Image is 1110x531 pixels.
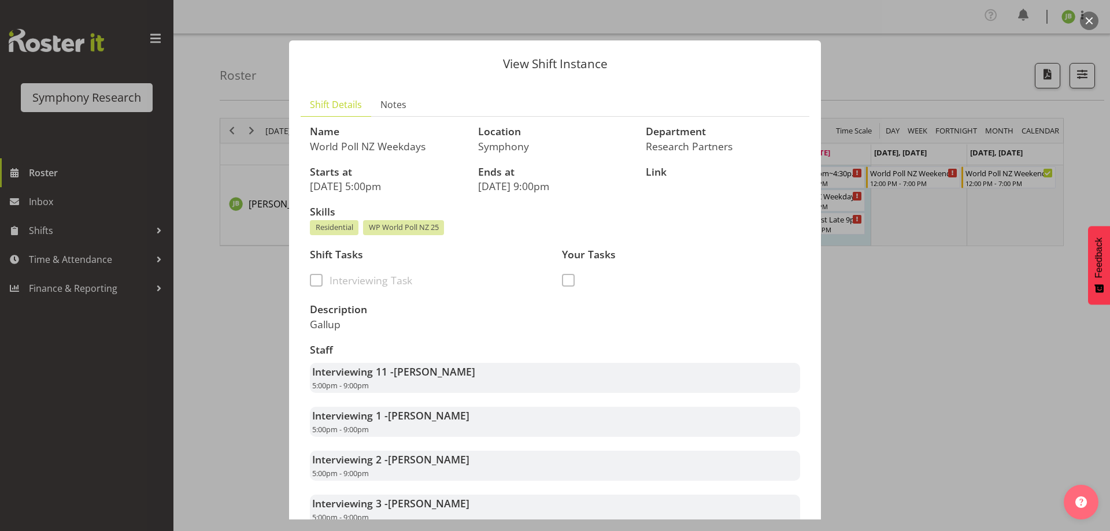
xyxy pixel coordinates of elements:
span: 5:00pm - 9:00pm [312,380,369,391]
span: Interviewing Task [323,274,412,287]
span: [PERSON_NAME] [388,409,469,422]
span: 5:00pm - 9:00pm [312,424,369,435]
p: [DATE] 5:00pm [310,180,464,192]
img: help-xxl-2.png [1075,496,1087,508]
span: [PERSON_NAME] [388,496,469,510]
p: [DATE] 9:00pm [478,180,632,192]
span: Shift Details [310,98,362,112]
strong: Interviewing 3 - [312,496,469,510]
h3: Starts at [310,166,464,178]
p: Research Partners [646,140,800,153]
p: World Poll NZ Weekdays [310,140,464,153]
span: WP World Poll NZ 25 [369,222,439,233]
strong: Interviewing 2 - [312,452,469,466]
h3: Shift Tasks [310,249,548,261]
span: Residential [316,222,353,233]
strong: Interviewing 11 - [312,365,475,378]
span: 5:00pm - 9:00pm [312,512,369,522]
h3: Department [646,126,800,138]
h3: Location [478,126,632,138]
strong: Interviewing 1 - [312,409,469,422]
button: Feedback - Show survey [1088,226,1110,305]
h3: Skills [310,206,800,218]
span: Feedback [1094,237,1104,278]
p: Symphony [478,140,632,153]
span: [PERSON_NAME] [394,365,475,378]
p: Gallup [310,318,548,331]
h3: Your Tasks [562,249,800,261]
h3: Ends at [478,166,632,178]
h3: Staff [310,344,800,356]
h3: Name [310,126,464,138]
span: Notes [380,98,406,112]
span: 5:00pm - 9:00pm [312,468,369,478]
h3: Link [646,166,800,178]
h3: Description [310,304,548,315]
p: View Shift Instance [301,58,809,70]
span: [PERSON_NAME] [388,452,469,466]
